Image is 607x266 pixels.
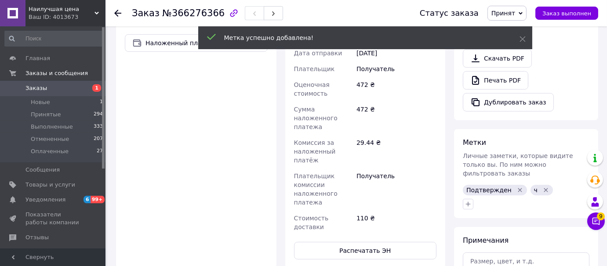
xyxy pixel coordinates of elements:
span: 1 [92,84,101,92]
span: Метки [463,138,486,147]
svg: Удалить метку [542,187,549,194]
span: Дата отправки [294,50,342,57]
span: Заказы и сообщения [25,69,88,77]
span: Сумма наложенного платежа [294,106,338,130]
button: Распечатать ЭН [294,242,437,259]
span: 294 [94,111,103,119]
div: Вернуться назад [114,9,121,18]
span: Наилучшая цена [29,5,95,13]
button: Заказ выполнен [535,7,598,20]
span: Комиссия за наложенный платёж [294,139,336,164]
span: Новые [31,98,50,106]
div: 472 ₴ [355,77,438,101]
a: Печать PDF [463,71,528,90]
span: Принятые [31,111,61,119]
div: Статус заказа [420,9,479,18]
div: Получатель [355,61,438,77]
span: Оплаченные [31,147,69,155]
span: Оценочная стоимость [294,81,330,97]
span: Принят [491,10,515,17]
div: 29.44 ₴ [355,135,438,168]
a: Скачать PDF [463,49,532,68]
input: Поиск [4,31,104,47]
div: Ваш ID: 4013673 [29,13,105,21]
div: Метка успешно добавлена! [224,33,498,42]
span: Главная [25,54,50,62]
span: Показатели работы компании [25,211,81,226]
span: 27 [97,147,103,155]
div: 472 ₴ [355,101,438,135]
span: 9 [597,210,605,218]
span: 6 [84,196,91,203]
div: Получатель [355,168,438,210]
span: Уведомления [25,196,65,204]
span: Плательщик комиссии наложенного платежа [294,173,338,206]
span: №366276366 [162,8,225,18]
span: 207 [94,135,103,143]
span: Отзывы [25,234,49,241]
button: Дублировать заказ [463,93,554,111]
span: Личные заметки, которые видите только вы. По ним можно фильтровать заказы [463,152,573,177]
div: [DATE] [355,45,438,61]
span: 1 [100,98,103,106]
button: Чат с покупателем9 [587,212,605,230]
span: Выполненные [31,123,73,131]
div: 110 ₴ [355,210,438,235]
span: Плательщик [294,65,335,72]
span: Отмененные [31,135,69,143]
span: 333 [94,123,103,131]
span: Примечания [463,236,509,244]
svg: Удалить метку [516,187,523,194]
span: Товары и услуги [25,181,75,189]
span: Подтвержден [466,187,512,194]
span: Заказы [25,84,47,92]
span: ч [534,187,538,194]
span: Сообщения [25,166,60,174]
span: Заказ выполнен [542,10,591,17]
span: 99+ [91,196,105,203]
span: Заказ [132,8,160,18]
span: Стоимость доставки [294,215,329,230]
span: Наложенный платеж [145,38,250,48]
